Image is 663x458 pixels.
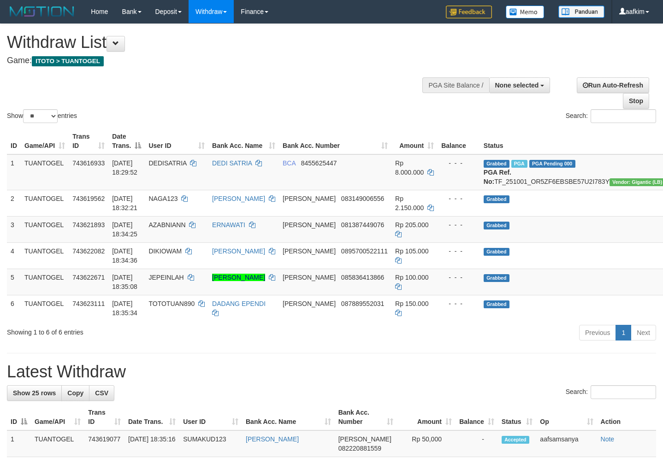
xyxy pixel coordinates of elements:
span: 743623111 [72,300,105,307]
div: - - - [441,159,476,168]
td: 2 [7,190,21,216]
a: ERNAWATI [212,221,245,229]
span: [DATE] 18:34:25 [112,221,137,238]
select: Showentries [23,109,58,123]
a: Note [601,435,615,443]
span: Accepted [502,436,529,444]
a: CSV [89,385,114,401]
a: [PERSON_NAME] [212,247,265,255]
span: 743616933 [72,159,105,167]
a: Stop [623,93,649,109]
span: Copy 0895700522111 to clipboard [341,247,388,255]
td: TUANTOGEL [21,242,69,269]
span: ITOTO > TUANTOGEL [32,56,104,66]
td: - [456,430,498,457]
span: 743622671 [72,274,105,281]
span: CSV [95,389,108,397]
span: [DATE] 18:32:21 [112,195,137,211]
td: [DATE] 18:35:16 [124,430,179,457]
span: PGA Pending [529,160,575,168]
td: 1 [7,154,21,190]
div: - - - [441,299,476,308]
span: [PERSON_NAME] [283,195,336,202]
div: - - - [441,194,476,203]
a: DADANG EPENDI [212,300,266,307]
th: Game/API: activate to sort column ascending [31,404,84,430]
th: Date Trans.: activate to sort column descending [108,128,145,154]
img: Feedback.jpg [446,6,492,18]
span: JEPEINLAH [148,274,184,281]
th: User ID: activate to sort column ascending [145,128,208,154]
td: 4 [7,242,21,269]
span: Copy 085836413866 to clipboard [341,274,384,281]
label: Search: [566,109,656,123]
td: 743619077 [84,430,124,457]
a: [PERSON_NAME] [212,274,265,281]
th: Bank Acc. Number: activate to sort column ascending [335,404,397,430]
b: PGA Ref. No: [484,169,511,185]
h1: Withdraw List [7,33,433,52]
span: Grabbed [484,300,509,308]
span: Rp 2.150.000 [395,195,424,211]
span: DIKIOWAM [148,247,182,255]
span: [DATE] 18:29:52 [112,159,137,176]
span: [PERSON_NAME] [283,274,336,281]
span: BCA [283,159,296,167]
span: Copy 081387449076 to clipboard [341,221,384,229]
span: Show 25 rows [13,389,56,397]
span: [DATE] 18:35:34 [112,300,137,317]
span: Rp 105.000 [395,247,428,255]
span: NAGA123 [148,195,178,202]
th: Trans ID: activate to sort column ascending [84,404,124,430]
th: Status: activate to sort column ascending [498,404,537,430]
td: TUANTOGEL [21,269,69,295]
th: ID [7,128,21,154]
td: Rp 50,000 [397,430,456,457]
span: Rp 8.000.000 [395,159,424,176]
td: 1 [7,430,31,457]
th: Game/API: activate to sort column ascending [21,128,69,154]
td: TUANTOGEL [21,190,69,216]
span: 743619562 [72,195,105,202]
th: Date Trans.: activate to sort column ascending [124,404,179,430]
span: [PERSON_NAME] [283,247,336,255]
td: TUANTOGEL [21,154,69,190]
button: None selected [489,77,551,93]
input: Search: [591,385,656,399]
h1: Latest Withdraw [7,363,656,381]
span: Copy 8455625447 to clipboard [301,159,337,167]
td: 6 [7,295,21,321]
span: Grabbed [484,160,509,168]
a: Run Auto-Refresh [577,77,649,93]
span: 743621893 [72,221,105,229]
td: TUANTOGEL [21,216,69,242]
td: TUANTOGEL [21,295,69,321]
span: None selected [495,82,539,89]
span: Rp 205.000 [395,221,428,229]
span: TOTOTUAN890 [148,300,195,307]
span: Grabbed [484,274,509,282]
input: Search: [591,109,656,123]
div: - - - [441,273,476,282]
span: Copy [67,389,83,397]
h4: Game: [7,56,433,65]
span: [PERSON_NAME] [283,300,336,307]
div: - - - [441,247,476,256]
th: Amount: activate to sort column ascending [397,404,456,430]
th: Bank Acc. Number: activate to sort column ascending [279,128,391,154]
span: Copy 087889552031 to clipboard [341,300,384,307]
span: Marked by aafyoumonoriya [511,160,527,168]
span: [PERSON_NAME] [338,435,391,443]
span: DEDISATRIA [148,159,186,167]
a: Next [631,325,656,341]
span: AZABNIANN [148,221,185,229]
div: PGA Site Balance / [422,77,489,93]
th: Bank Acc. Name: activate to sort column ascending [242,404,335,430]
td: 3 [7,216,21,242]
th: ID: activate to sort column descending [7,404,31,430]
span: Grabbed [484,195,509,203]
label: Search: [566,385,656,399]
img: panduan.png [558,6,604,18]
span: [PERSON_NAME] [283,221,336,229]
th: Balance [438,128,480,154]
